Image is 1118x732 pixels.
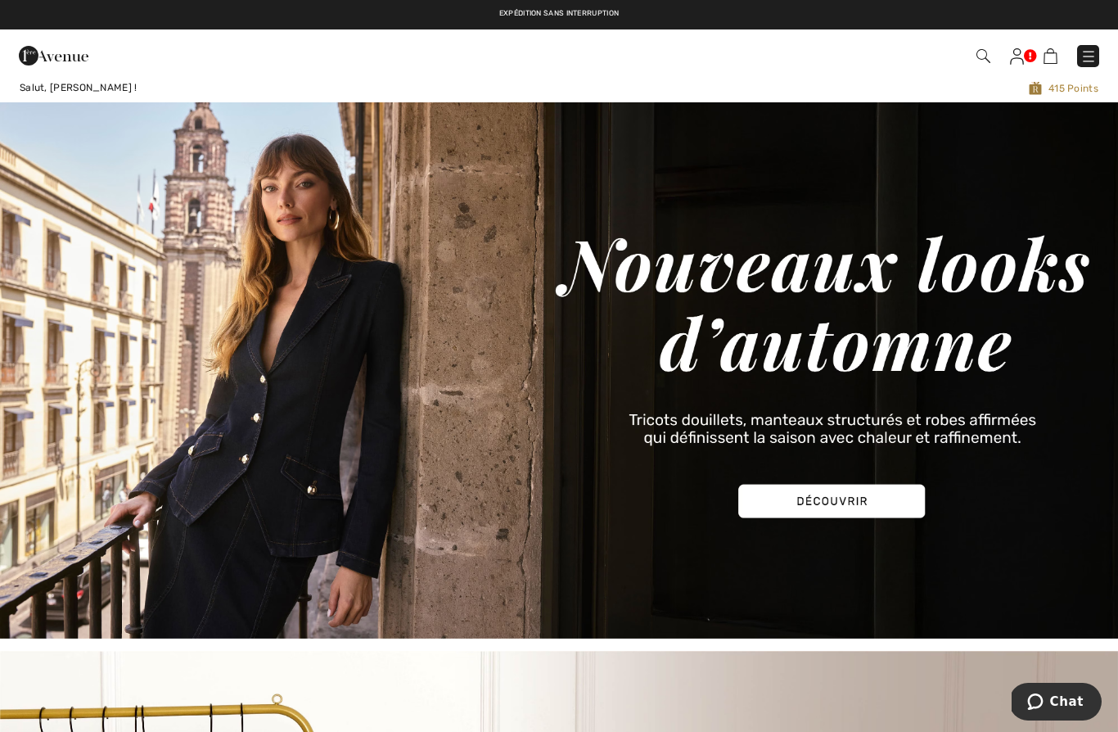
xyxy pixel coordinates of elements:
iframe: Ouvre un widget dans lequel vous pouvez chatter avec l’un de nos agents [1012,683,1102,724]
a: Salut, [PERSON_NAME] !415 Points [7,80,1111,96]
img: Mes infos [1010,48,1024,65]
img: Avenue Rewards [1029,80,1042,96]
img: Recherche [976,49,990,63]
span: Salut, [PERSON_NAME] ! [20,82,137,93]
img: Menu [1080,48,1097,65]
a: 1ère Avenue [19,47,88,62]
img: 1ère Avenue [19,39,88,72]
img: Panier d'achat [1044,48,1057,64]
span: 415 Points [477,80,1099,96]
